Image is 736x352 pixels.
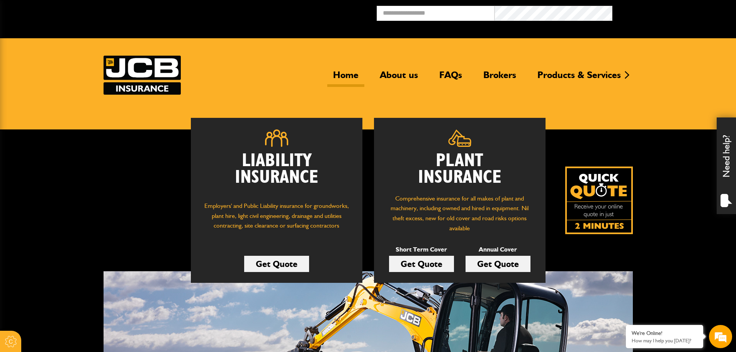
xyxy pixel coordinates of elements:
h2: Liability Insurance [202,153,351,194]
p: Short Term Cover [389,245,454,255]
a: Home [327,69,364,87]
a: Get Quote [389,256,454,272]
div: Need help? [717,117,736,214]
img: JCB Insurance Services logo [104,56,181,95]
a: Get Quote [244,256,309,272]
button: Broker Login [612,6,730,18]
p: Comprehensive insurance for all makes of plant and machinery, including owned and hired in equipm... [386,194,534,233]
a: Get your insurance quote isn just 2-minutes [565,167,633,234]
a: About us [374,69,424,87]
a: Brokers [478,69,522,87]
p: Employers' and Public Liability insurance for groundworks, plant hire, light civil engineering, d... [202,201,351,238]
p: How may I help you today? [632,338,697,343]
p: Annual Cover [466,245,530,255]
a: Get Quote [466,256,530,272]
a: JCB Insurance Services [104,56,181,95]
h2: Plant Insurance [386,153,534,186]
a: Products & Services [532,69,627,87]
a: FAQs [433,69,468,87]
img: Quick Quote [565,167,633,234]
div: We're Online! [632,330,697,337]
